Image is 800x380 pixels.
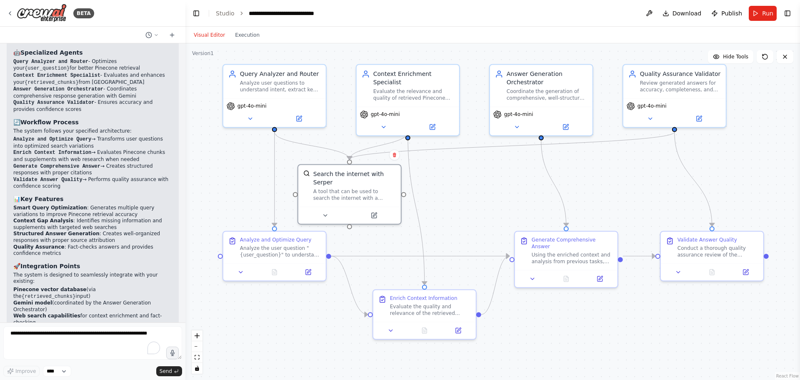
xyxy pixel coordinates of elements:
[192,330,202,374] div: React Flow controls
[345,132,679,159] g: Edge from 3bd44abc-2abe-4711-b43c-6fb1356c5c48 to a458cbcd-efd1-4390-9e43-855149072c76
[372,289,477,340] div: Enrich Context InformationEvaluate the quality and relevance of the retrieved chunks from [GEOGRA...
[25,80,79,86] code: {retrieved_chunks}
[240,80,321,93] div: Analyze user questions to understand intent, extract key concepts, and optimize queries for bette...
[407,325,442,335] button: No output available
[489,64,593,136] div: Answer Generation OrchestratorCoordinate the generation of comprehensive, well-structured respons...
[507,70,587,86] div: Answer Generation Orchestrator
[303,170,310,176] img: SerperDevTool
[13,58,172,72] li: - Optimizes your for better Pinecone retrieval
[13,272,172,285] p: The system is designed to seamlessly integrate with your existing:
[723,53,748,60] span: Hide Tools
[192,330,202,341] button: zoom in
[297,164,402,224] div: SerperDevToolSearch the internet with SerperA tool that can be used to search the internet with a...
[142,30,162,40] button: Switch to previous chat
[532,252,612,265] div: Using the enriched context and analysis from previous tasks, orchestrate the generation of a comp...
[192,363,202,374] button: toggle interactivity
[373,88,454,101] div: Evaluate the relevance and quality of retrieved Pinecone chunks from {retrieved_chunks}, identify...
[313,188,396,201] div: A tool that can be used to search the internet with a search_query. Supports different search typ...
[73,8,94,18] div: BETA
[189,30,230,40] button: Visual Editor
[13,100,94,106] code: Quality Assurance Validator
[404,132,429,284] g: Edge from 0907a05f-e8dd-46a5-bcff-1ec407231163 to eb5d0224-a345-441c-a28d-318ab977dd8b
[13,118,172,126] h3: 🔄
[13,164,100,169] code: Generate Comprehensive Answer
[160,368,172,375] span: Send
[13,48,172,57] h3: 🤖
[240,70,321,78] div: Query Analyzer and Router
[13,72,172,86] li: - Evaluates and enhances your from [GEOGRAPHIC_DATA]
[270,132,354,159] g: Edge from 8d19ca1d-1486-4ed5-afe9-c906400b2997 to a458cbcd-efd1-4390-9e43-855149072c76
[230,30,265,40] button: Execution
[13,218,172,231] li: : Identifies missing information and supplements with targeted web searches
[216,9,342,18] nav: breadcrumb
[13,231,100,237] strong: Structured Answer Generation
[622,64,727,128] div: Quality Assurance ValidatorReview generated answers for accuracy, completeness, and quality. Veri...
[390,303,471,317] div: Evaluate the quality and relevance of the retrieved chunks from [GEOGRAPHIC_DATA]: "{retrieved_ch...
[13,218,73,224] strong: Context Gap Analysis
[670,132,716,226] g: Edge from 3bd44abc-2abe-4711-b43c-6fb1356c5c48 to ba96a218-a3a3-4105-9039-e15ccc2113d5
[762,9,773,18] span: Run
[13,313,80,319] strong: Web search capabilities
[13,244,65,250] strong: Quality Assurance
[165,30,179,40] button: Start a new chat
[13,150,91,156] code: Enrich Context Information
[20,49,83,56] strong: Specialized Agents
[190,8,202,19] button: Hide left sidebar
[13,128,172,135] p: The system follows your specified architecture:
[585,274,614,284] button: Open in side panel
[216,10,235,17] a: Studio
[708,6,745,21] button: Publish
[548,274,584,284] button: No output available
[13,262,172,270] h3: 🚀
[25,65,70,71] code: {user_question}
[371,111,400,118] span: gpt-4o-mini
[409,122,456,132] button: Open in side panel
[13,136,91,142] code: Analyze and Optimize Query
[3,366,40,377] button: Improve
[313,170,396,186] div: Search the internet with Serper
[13,73,100,78] code: Context Enrichment Specialist
[331,252,368,319] g: Edge from 7625a382-6603-420b-bfea-f52d98bf49e0 to eb5d0224-a345-441c-a28d-318ab977dd8b
[542,122,589,132] button: Open in side panel
[237,103,267,109] span: gpt-4o-mini
[507,88,587,101] div: Coordinate the generation of comprehensive, well-structured responses that directly address all a...
[373,70,454,86] div: Context Enrichment Specialist
[675,113,722,123] button: Open in side panel
[444,325,472,335] button: Open in side panel
[623,252,655,260] g: Edge from 02bd2cbc-9ab7-41cc-9ec2-b83c3dbb1c10 to ba96a218-a3a3-4105-9039-e15ccc2113d5
[13,231,172,244] li: : Creates well-organized responses with proper source attribution
[13,300,172,313] li: (coordinated by the Answer Generation Orchestrator)
[13,149,172,163] li: → Evaluates Pinecone chunks and supplements with web research when needed
[166,347,179,359] button: Click to speak your automation idea
[15,368,36,375] span: Improve
[350,210,397,220] button: Open in side panel
[13,244,172,257] li: : Fact-checks answers and provides confidence metrics
[637,103,667,109] span: gpt-4o-mini
[694,267,730,277] button: No output available
[731,267,760,277] button: Open in side panel
[660,231,764,281] div: Validate Answer QualityConduct a thorough quality assurance review of the generated answer for "{...
[13,205,87,211] strong: Smart Query Optimization
[13,163,172,176] li: → Creates structured responses with proper citations
[257,267,292,277] button: No output available
[13,205,172,218] li: : Generates multiple query variations to improve Pinecone retrieval accuracy
[504,111,533,118] span: gpt-4o-mini
[776,374,799,378] a: React Flow attribution
[677,245,758,258] div: Conduct a thorough quality assurance review of the generated answer for "{user_question}". Verify...
[749,6,777,21] button: Run
[13,99,172,113] li: - Ensures accuracy and provides confidence scores
[677,237,737,243] div: Validate Answer Quality
[390,295,457,302] div: Enrich Context Information
[222,64,327,128] div: Query Analyzer and RouterAnalyze user questions to understand intent, extract key concepts, and o...
[659,6,705,21] button: Download
[22,294,76,299] code: {retrieved_chunks}
[13,136,172,149] li: → Transforms user questions into optimized search variations
[537,140,570,226] g: Edge from 87fe6524-1c4c-4555-a003-3f01933f1248 to 02bd2cbc-9ab7-41cc-9ec2-b83c3dbb1c10
[514,231,618,288] div: Generate Comprehensive AnswerUsing the enriched context and analysis from previous tasks, orchest...
[156,366,182,376] button: Send
[708,50,753,63] button: Hide Tools
[294,267,322,277] button: Open in side panel
[20,119,79,126] strong: Workflow Process
[270,132,279,226] g: Edge from 8d19ca1d-1486-4ed5-afe9-c906400b2997 to 7625a382-6603-420b-bfea-f52d98bf49e0
[481,252,510,319] g: Edge from eb5d0224-a345-441c-a28d-318ab977dd8b to 02bd2cbc-9ab7-41cc-9ec2-b83c3dbb1c10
